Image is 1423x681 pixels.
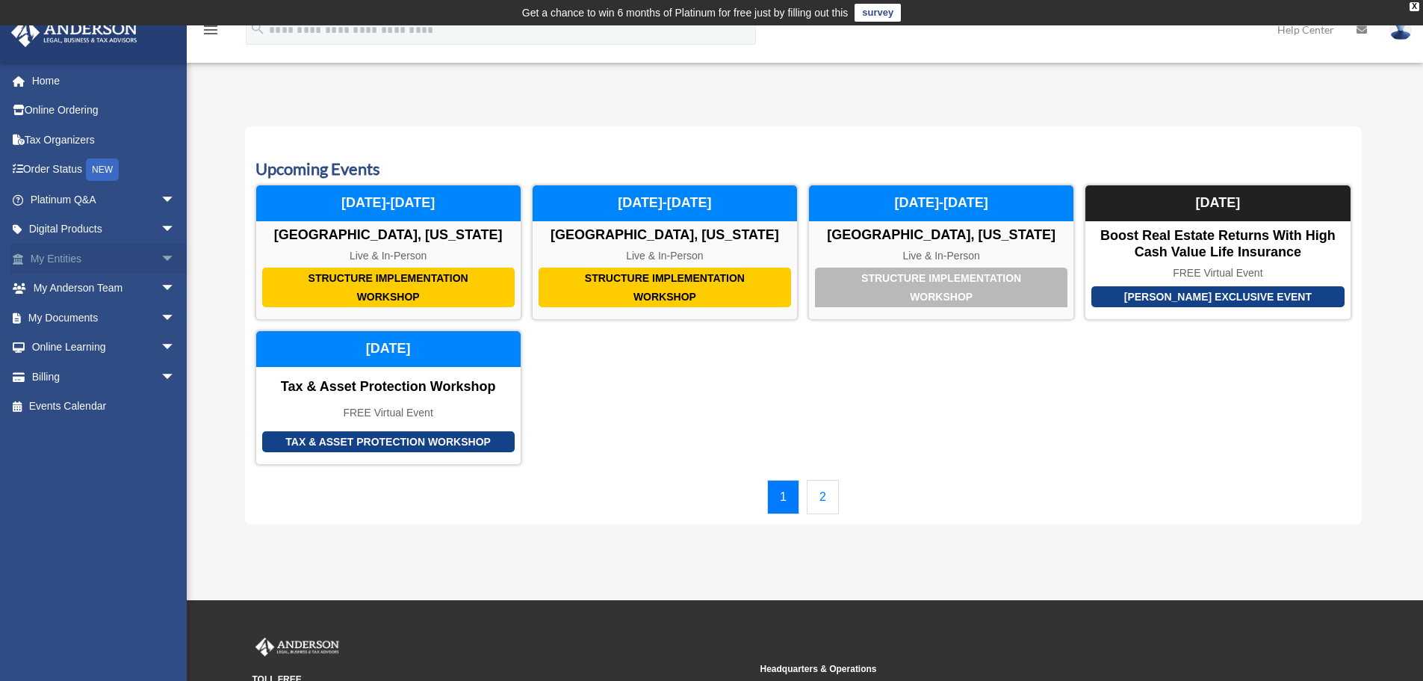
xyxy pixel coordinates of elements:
a: Platinum Q&Aarrow_drop_down [10,185,198,215]
div: close [1410,2,1419,11]
span: arrow_drop_down [161,362,190,392]
div: [DATE]-[DATE] [533,185,797,221]
div: Live & In-Person [809,250,1073,262]
div: Tax & Asset Protection Workshop [262,431,515,453]
a: Structure Implementation Workshop [GEOGRAPHIC_DATA], [US_STATE] Live & In-Person [DATE]-[DATE] [808,185,1074,320]
a: 1 [767,480,799,514]
a: Home [10,66,198,96]
a: Digital Productsarrow_drop_down [10,215,198,244]
div: Live & In-Person [256,250,521,262]
small: Headquarters & Operations [760,662,1258,677]
span: arrow_drop_down [161,303,190,333]
div: Tax & Asset Protection Workshop [256,379,521,395]
div: Structure Implementation Workshop [539,268,791,307]
img: Anderson Advisors Platinum Portal [7,18,142,47]
div: [DATE]-[DATE] [809,185,1073,221]
div: Boost Real Estate Returns with High Cash Value Life Insurance [1085,228,1350,260]
div: [DATE] [256,331,521,367]
a: menu [202,26,220,39]
div: Structure Implementation Workshop [262,268,515,307]
span: arrow_drop_down [161,185,190,215]
i: search [249,20,266,37]
img: User Pic [1389,19,1412,40]
div: [GEOGRAPHIC_DATA], [US_STATE] [256,227,521,244]
div: FREE Virtual Event [1085,267,1350,280]
div: [GEOGRAPHIC_DATA], [US_STATE] [533,227,797,244]
img: Anderson Advisors Platinum Portal [252,638,342,657]
a: survey [855,4,901,22]
a: 2 [807,480,839,514]
div: [DATE]-[DATE] [256,185,521,221]
span: arrow_drop_down [161,244,190,274]
a: Events Calendar [10,392,190,422]
a: Billingarrow_drop_down [10,362,198,392]
div: [DATE] [1085,185,1350,221]
div: Live & In-Person [533,250,797,262]
a: Online Learningarrow_drop_down [10,333,198,363]
div: Structure Implementation Workshop [815,268,1067,307]
a: My Documentsarrow_drop_down [10,303,198,333]
a: Tax & Asset Protection Workshop Tax & Asset Protection Workshop FREE Virtual Event [DATE] [255,330,521,465]
a: Structure Implementation Workshop [GEOGRAPHIC_DATA], [US_STATE] Live & In-Person [DATE]-[DATE] [255,185,521,320]
div: NEW [86,158,119,181]
div: [PERSON_NAME] Exclusive Event [1091,286,1344,308]
div: Get a chance to win 6 months of Platinum for free just by filling out this [522,4,849,22]
a: Order StatusNEW [10,155,198,185]
a: Structure Implementation Workshop [GEOGRAPHIC_DATA], [US_STATE] Live & In-Person [DATE]-[DATE] [532,185,798,320]
a: Online Ordering [10,96,198,126]
span: arrow_drop_down [161,215,190,245]
i: menu [202,21,220,39]
a: [PERSON_NAME] Exclusive Event Boost Real Estate Returns with High Cash Value Life Insurance FREE ... [1085,185,1351,320]
div: FREE Virtual Event [256,407,521,419]
span: arrow_drop_down [161,333,190,363]
a: My Entitiesarrow_drop_down [10,244,198,274]
a: My Anderson Teamarrow_drop_down [10,274,198,303]
span: arrow_drop_down [161,274,190,304]
div: [GEOGRAPHIC_DATA], [US_STATE] [809,227,1073,244]
a: Tax Organizers [10,125,198,155]
h3: Upcoming Events [255,158,1351,181]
